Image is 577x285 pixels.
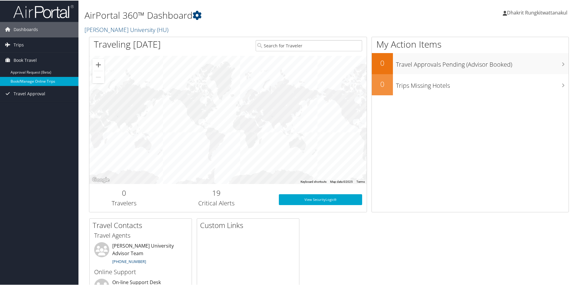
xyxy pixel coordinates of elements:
[256,40,362,51] input: Search for Traveler
[372,78,393,89] h2: 0
[91,176,111,183] a: Open this area in Google Maps (opens a new window)
[13,4,74,18] img: airportal-logo.png
[93,220,192,230] h2: Travel Contacts
[94,231,187,239] h3: Travel Agents
[396,57,569,68] h3: Travel Approvals Pending (Advisor Booked)
[91,242,190,266] li: [PERSON_NAME] University Advisor Team
[92,71,104,83] button: Zoom out
[200,220,299,230] h2: Custom Links
[94,267,187,276] h3: Online Support
[84,8,410,21] h1: AirPortal 360™ Dashboard
[163,187,270,198] h2: 19
[503,3,573,21] a: Dhakrit Rungkitwattanakul
[372,52,569,74] a: 0Travel Approvals Pending (Advisor Booked)
[301,179,327,183] button: Keyboard shortcuts
[14,52,37,67] span: Book Travel
[14,86,45,101] span: Travel Approval
[94,187,154,198] h2: 0
[14,37,24,52] span: Trips
[372,74,569,95] a: 0Trips Missing Hotels
[372,37,569,50] h1: My Action Items
[372,57,393,68] h2: 0
[84,25,170,33] a: [PERSON_NAME] University (HU)
[507,9,567,15] span: Dhakrit Rungkitwattanakul
[112,258,146,264] a: [PHONE_NUMBER]
[163,198,270,207] h3: Critical Alerts
[94,37,161,50] h1: Traveling [DATE]
[14,21,38,36] span: Dashboards
[279,194,362,204] a: View SecurityLogic®
[92,58,104,70] button: Zoom in
[356,179,365,183] a: Terms (opens in new tab)
[91,176,111,183] img: Google
[396,78,569,89] h3: Trips Missing Hotels
[94,198,154,207] h3: Travelers
[330,179,353,183] span: Map data ©2025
